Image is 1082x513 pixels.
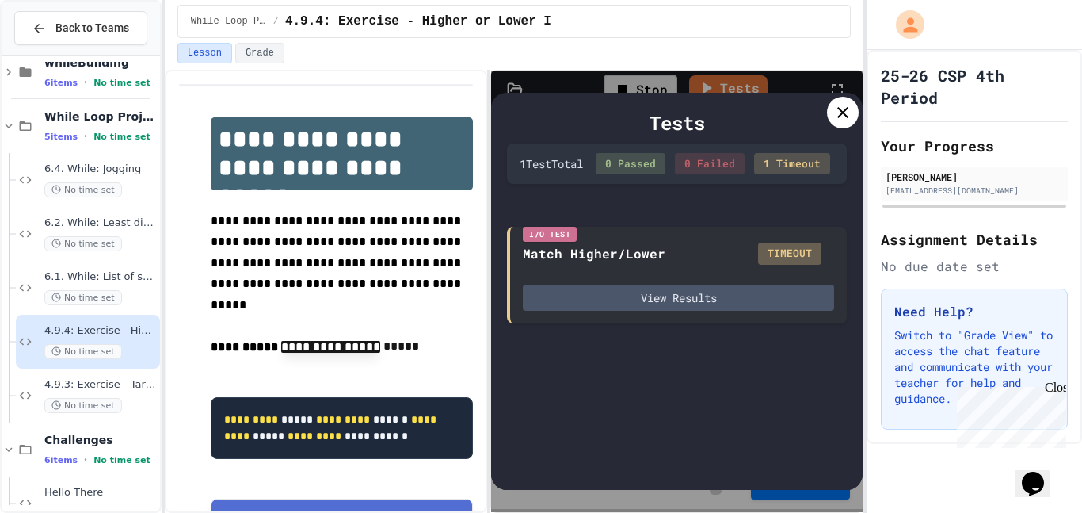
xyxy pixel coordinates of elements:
span: No time set [93,132,150,142]
div: TIMEOUT [758,243,821,265]
span: No time set [93,455,150,465]
div: [PERSON_NAME] [886,170,1063,184]
div: I/O Test [523,227,577,242]
span: • [84,76,87,89]
div: Match Higher/Lower [523,244,665,263]
span: No time set [44,182,122,197]
span: • [84,454,87,466]
span: 4.9.4: Exercise - Higher or Lower I [44,324,157,338]
div: 1 Timeout [754,153,830,175]
div: Tests [507,109,847,137]
div: No due date set [881,257,1068,276]
span: 6.1. While: List of squares [44,270,157,284]
span: No time set [44,398,122,413]
span: No time set [93,78,150,88]
div: My Account [879,6,928,43]
span: No time set [44,290,122,305]
span: / [273,15,279,28]
div: 0 Failed [675,153,745,175]
span: 6 items [44,78,78,88]
div: [EMAIL_ADDRESS][DOMAIN_NAME] [886,185,1063,197]
span: No time set [44,344,122,359]
h2: Your Progress [881,135,1068,157]
p: Switch to "Grade View" to access the chat feature and communicate with your teacher for help and ... [894,327,1054,407]
span: 6.4. While: Jogging [44,163,157,176]
span: 6.2. While: Least divisor [44,216,157,230]
h3: Need Help? [894,302,1054,321]
div: Chat with us now!Close [6,6,109,101]
span: 6 items [44,455,78,465]
button: View Results [523,285,834,311]
span: While Loop Projects [191,15,267,28]
span: 4.9.4: Exercise - Higher or Lower I [285,12,551,31]
button: Lesson [177,43,232,63]
span: • [84,130,87,143]
div: 1 Test Total [520,155,583,172]
button: Back to Teams [14,11,147,45]
div: 0 Passed [596,153,665,175]
span: Hello There [44,486,157,500]
iframe: chat widget [1015,450,1066,497]
iframe: chat widget [951,381,1066,448]
span: 5 items [44,132,78,142]
span: whileBuilding [44,56,157,70]
span: While Loop Projects [44,109,157,124]
button: Grade [235,43,284,63]
h1: 25-26 CSP 4th Period [881,64,1068,109]
h2: Assignment Details [881,228,1068,251]
span: Challenges [44,433,157,447]
span: Back to Teams [55,20,129,36]
span: No time set [44,236,122,251]
span: 4.9.3: Exercise - Target Sum [44,378,157,392]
